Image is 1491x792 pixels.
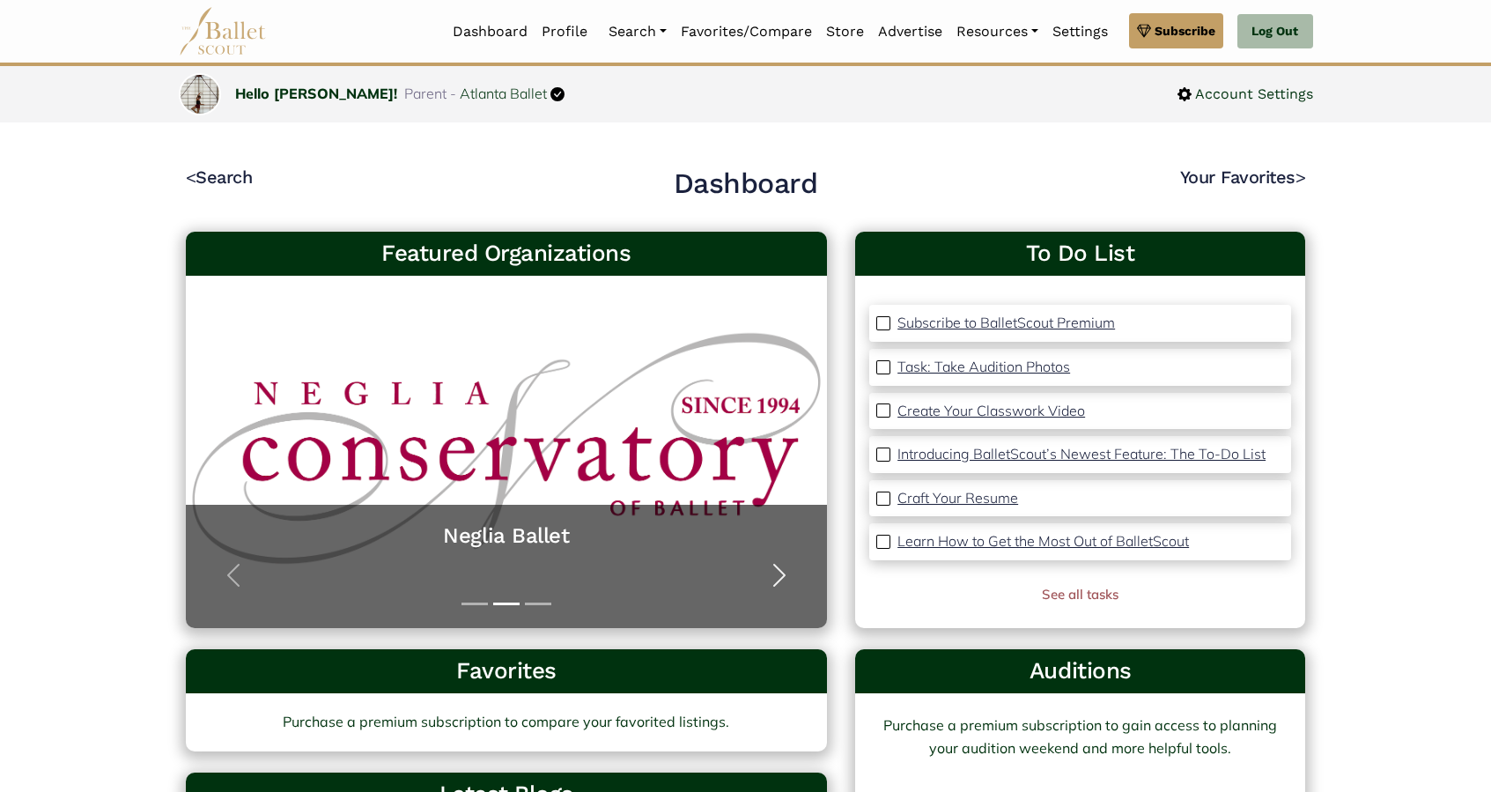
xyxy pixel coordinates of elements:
a: Your Favorites [1180,167,1306,188]
a: Search [602,13,674,50]
a: Purchase a premium subscription to compare your favorited listings. [186,693,828,751]
h2: Dashboard [674,166,818,203]
code: > [1295,166,1306,188]
p: Learn How to Get the Most Out of BalletScout [897,532,1189,550]
a: <Search [186,167,253,188]
button: Slide 1 [461,594,488,614]
a: Subscribe [1129,13,1223,48]
a: Hello [PERSON_NAME]! [235,85,397,102]
a: Create Your Classwork Video [897,400,1085,423]
a: Dashboard [446,13,535,50]
a: Profile [535,13,594,50]
span: Subscribe [1155,21,1215,41]
button: Slide 2 [493,594,520,614]
h3: Favorites [200,656,814,686]
a: Advertise [871,13,949,50]
p: Create Your Classwork Video [897,402,1085,419]
a: Neglia Ballet [203,522,810,550]
a: Craft Your Resume [897,487,1018,510]
a: Account Settings [1177,83,1313,106]
a: Subscribe to BalletScout Premium [897,312,1115,335]
button: Slide 3 [525,594,551,614]
p: Subscribe to BalletScout Premium [897,314,1115,331]
a: Settings [1045,13,1115,50]
span: Parent [404,85,447,102]
a: Atlanta Ballet [460,85,547,102]
a: Log Out [1237,14,1312,49]
p: Introducing BalletScout’s Newest Feature: The To-Do List [897,445,1266,463]
h3: Featured Organizations [200,239,814,269]
a: Resources [949,13,1045,50]
a: See all tasks [1042,586,1118,603]
a: Task: Take Audition Photos [897,356,1070,379]
p: Task: Take Audition Photos [897,358,1070,375]
a: Introducing BalletScout’s Newest Feature: The To-Do List [897,443,1266,466]
a: To Do List [869,239,1291,269]
a: Purchase a premium subscription to gain access to planning your audition weekend and more helpful... [883,716,1277,757]
a: Store [819,13,871,50]
a: Favorites/Compare [674,13,819,50]
h3: Auditions [869,656,1291,686]
span: - [450,85,456,102]
code: < [186,166,196,188]
img: gem.svg [1137,21,1151,41]
span: Account Settings [1192,83,1313,106]
a: Learn How to Get the Most Out of BalletScout [897,530,1189,553]
p: Craft Your Resume [897,489,1018,507]
img: profile picture [181,75,219,127]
